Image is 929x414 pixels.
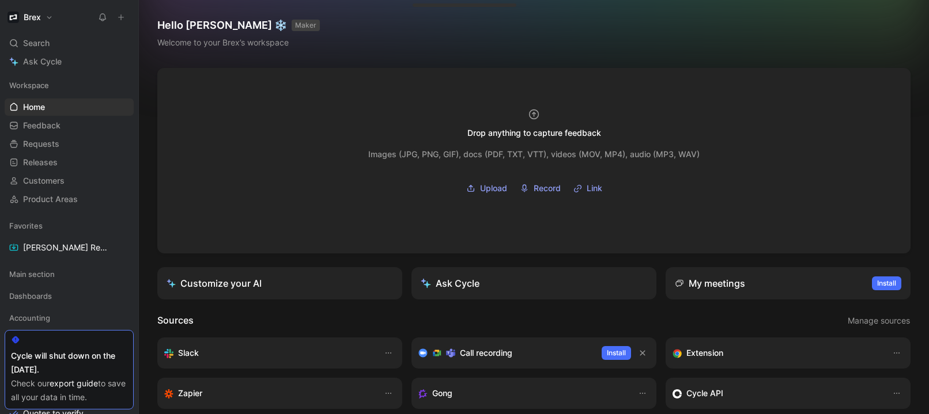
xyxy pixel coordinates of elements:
span: Search [23,36,50,50]
span: Main section [9,268,55,280]
a: Customers [5,172,134,189]
button: BrexBrex [5,9,56,25]
div: Search [5,35,134,52]
h3: Zapier [178,386,202,400]
div: Ask Cycle [421,276,479,290]
h2: Sources [157,313,194,328]
h3: Extension [686,346,723,360]
div: Cycle will shut down on the [DATE]. [11,349,127,377]
span: Accounting [9,312,50,324]
div: Dashboards [5,287,134,305]
a: Requests [5,135,134,153]
span: Manage sources [848,314,910,328]
button: Record [516,180,565,197]
h3: Gong [432,386,452,400]
span: Requests [23,138,59,150]
div: Capture feedback from your incoming calls [418,386,626,400]
div: Sync your customers, send feedback and get updates in Slack [164,346,372,360]
h1: Hello [PERSON_NAME] ❄️ [157,18,320,32]
a: Customize your AI [157,267,402,299]
button: Manage sources [847,313,911,328]
button: Link [569,180,606,197]
span: Feedback [23,120,61,131]
span: Favorites [9,220,43,231]
button: Install [602,346,631,360]
div: Capture feedback from thousands of sources with Zapier (survey results, recordings, sheets, etc). [164,386,372,400]
a: Product Areas [5,191,134,208]
button: Upload [462,180,511,197]
h3: Call recording [460,346,512,360]
div: Main section [5,265,134,286]
span: Product Areas [23,193,78,205]
a: Releases [5,154,134,171]
button: MAKER [292,20,320,31]
span: Upload [480,181,507,195]
div: Main section [5,265,134,283]
span: [PERSON_NAME] Request [23,242,107,253]
div: Customize your AI [167,276,262,290]
span: Install [877,278,896,289]
h1: Brex [24,12,41,22]
a: export guide [50,378,98,388]
div: My meetings [675,276,745,290]
div: Sync customers & send feedback from custom sources. Get inspired by our favorite use case [673,386,881,400]
div: Record & transcribe meetings from Zoom, Meet & Teams. [418,346,592,360]
div: Images (JPG, PNG, GIF), docs (PDF, TXT, VTT), videos (MOV, MP4), audio (MP3, WAV) [368,147,700,161]
a: Feedback [5,117,134,134]
button: Install [872,276,901,290]
a: [PERSON_NAME] Request [5,239,134,256]
span: Record [534,181,561,195]
span: Customers [23,175,65,187]
img: Brex [7,12,19,23]
span: Releases [23,157,58,168]
div: Workspace [5,77,134,94]
h3: Slack [178,346,199,360]
div: Dashboards [5,287,134,308]
div: Welcome to your Brex’s workspace [157,36,320,50]
button: Ask Cycle [411,267,656,299]
div: Drop anything to capture feedback [467,126,601,140]
div: Capture feedback from anywhere on the web [673,346,881,360]
a: Ask Cycle [5,53,134,70]
span: Dashboards [9,290,52,302]
span: Home [23,101,45,113]
span: Link [587,181,602,195]
span: Workspace [9,79,49,91]
span: Ask Cycle [23,55,62,69]
span: Install [607,347,626,359]
div: Favorites [5,217,134,234]
div: Accounting [5,309,134,326]
h3: Cycle API [686,386,723,400]
div: Check our to save all your data in time. [11,377,127,404]
a: Home [5,98,134,116]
